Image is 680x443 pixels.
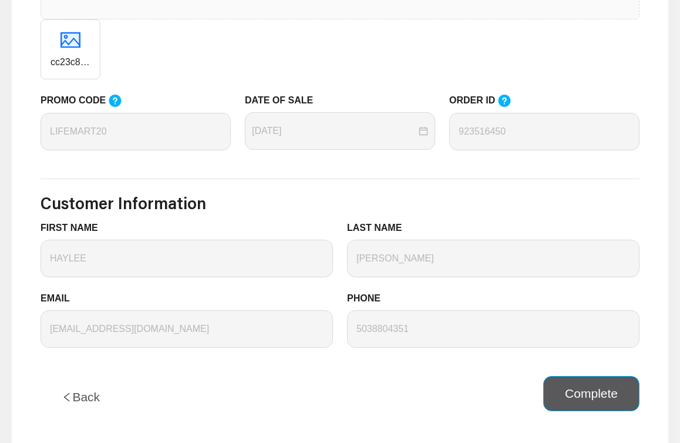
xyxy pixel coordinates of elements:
button: Complete [543,376,639,411]
button: leftBack [41,376,121,418]
input: LAST NAME [347,240,639,277]
label: FIRST NAME [41,221,107,235]
label: ORDER ID [449,93,523,108]
input: FIRST NAME [41,240,333,277]
label: EMAIL [41,291,79,306]
h3: Customer Information [41,193,639,213]
label: PHONE [347,291,389,306]
input: PHONE [347,310,639,348]
input: EMAIL [41,310,333,348]
label: LAST NAME [347,221,411,235]
input: DATE OF SALE [252,124,416,138]
label: PROMO CODE [41,93,133,108]
label: DATE OF SALE [245,93,322,108]
span: left [62,392,72,402]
